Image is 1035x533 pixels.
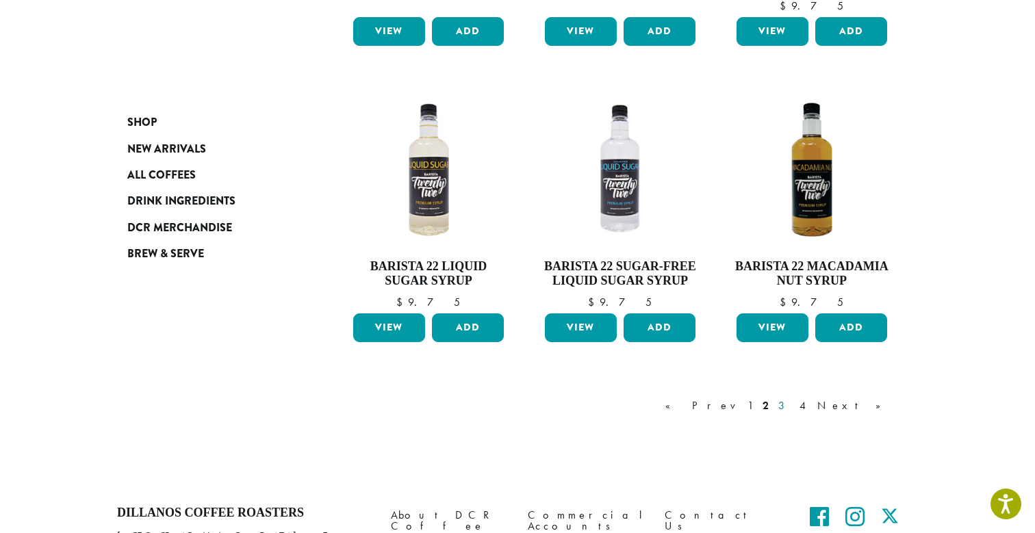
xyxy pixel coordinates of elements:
[127,241,292,267] a: Brew & Serve
[117,506,370,521] h4: Dillanos Coffee Roasters
[127,246,204,263] span: Brew & Serve
[127,109,292,135] a: Shop
[432,313,504,342] button: Add
[127,162,292,188] a: All Coffees
[541,91,699,308] a: Barista 22 Sugar-Free Liquid Sugar Syrup $9.75
[127,215,292,241] a: DCR Merchandise
[733,91,891,308] a: Barista 22 Macadamia Nut Syrup $9.75
[127,167,196,184] span: All Coffees
[737,17,808,46] a: View
[815,398,893,414] a: Next »
[350,91,507,308] a: Barista 22 Liquid Sugar Syrup $9.75
[127,141,206,158] span: New Arrivals
[624,313,695,342] button: Add
[127,220,232,237] span: DCR Merchandise
[541,259,699,289] h4: Barista 22 Sugar-Free Liquid Sugar Syrup
[815,17,887,46] button: Add
[127,193,235,210] span: Drink Ingredients
[588,295,600,309] span: $
[760,398,771,414] a: 2
[545,313,617,342] a: View
[127,188,292,214] a: Drink Ingredients
[396,295,460,309] bdi: 9.75
[588,295,652,309] bdi: 9.75
[396,295,408,309] span: $
[737,313,808,342] a: View
[353,17,425,46] a: View
[350,91,507,248] img: LIQUID-SUGAR-300x300.png
[780,295,791,309] span: $
[745,398,756,414] a: 1
[624,17,695,46] button: Add
[353,313,425,342] a: View
[127,114,157,131] span: Shop
[127,135,292,161] a: New Arrivals
[545,17,617,46] a: View
[733,91,891,248] img: MacadamiaNut-01-300x300.png
[797,398,810,414] a: 4
[350,259,507,289] h4: Barista 22 Liquid Sugar Syrup
[733,259,891,289] h4: Barista 22 Macadamia Nut Syrup
[780,295,843,309] bdi: 9.75
[776,398,793,414] a: 3
[663,398,741,414] a: « Prev
[815,313,887,342] button: Add
[432,17,504,46] button: Add
[541,91,699,248] img: SF-LIQUID-SUGAR-300x300.png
